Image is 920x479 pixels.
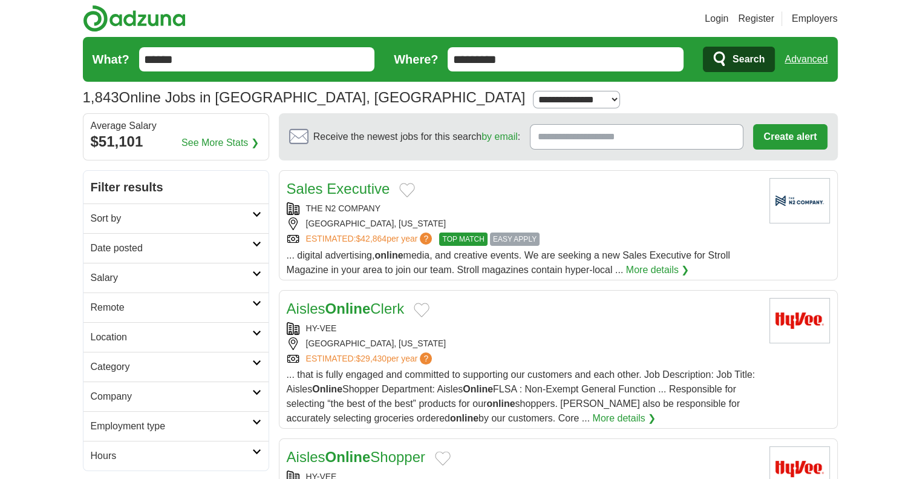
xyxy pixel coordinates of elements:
[626,263,690,277] a: More details ❯
[287,337,760,350] div: [GEOGRAPHIC_DATA], [US_STATE]
[394,50,438,68] label: Where?
[91,360,252,374] h2: Category
[490,233,540,246] span: EASY APPLY
[83,382,269,411] a: Company
[83,441,269,471] a: Hours
[91,131,261,153] div: $51,101
[91,300,252,315] h2: Remote
[287,217,760,230] div: [GEOGRAPHIC_DATA], [US_STATE]
[83,352,269,382] a: Category
[705,12,728,26] a: Login
[91,211,252,226] h2: Sort by
[738,12,774,26] a: Register
[83,263,269,292] a: Salary
[306,323,337,333] a: HY-VEE
[287,300,405,317] a: AislesOnlineClerk
[703,47,775,72] button: Search
[287,202,760,215] div: THE N2 COMPANY
[753,124,827,150] button: Create alert
[306,233,435,246] a: ESTIMATED:$42,864per year?
[450,413,478,423] strong: online
[83,171,269,203] h2: Filter results
[325,300,371,317] strong: Online
[374,250,403,260] strong: online
[792,12,838,26] a: Employers
[287,180,390,197] a: Sales Executive
[287,369,755,423] span: ... that is fully engaged and committed to supporting our customers and each other. Job Descripti...
[91,241,252,256] h2: Date posted
[732,47,765,71] span: Search
[83,87,119,108] span: 1,843
[83,292,269,322] a: Remote
[592,411,656,426] a: More details ❯
[83,411,269,441] a: Employment type
[785,47,827,71] a: Advanced
[769,178,830,223] img: Company logo
[287,449,425,465] a: AislesOnlineShopper
[481,131,518,142] a: by email
[769,298,830,343] img: Hy-Vee logo
[463,384,493,394] strong: Online
[420,233,432,245] span: ?
[91,389,252,404] h2: Company
[181,136,259,150] a: See More Stats ❯
[93,50,129,68] label: What?
[414,303,429,317] button: Add to favorite jobs
[325,449,371,465] strong: Online
[435,451,451,466] button: Add to favorite jobs
[91,419,252,434] h2: Employment type
[420,352,432,365] span: ?
[91,121,261,131] div: Average Salary
[83,233,269,263] a: Date posted
[312,384,342,394] strong: Online
[306,352,435,365] a: ESTIMATED:$29,430per year?
[83,203,269,233] a: Sort by
[439,233,487,246] span: TOP MATCH
[83,89,526,105] h1: Online Jobs in [GEOGRAPHIC_DATA], [GEOGRAPHIC_DATA]
[83,5,186,32] img: Adzuna logo
[399,183,415,197] button: Add to favorite jobs
[83,322,269,352] a: Location
[313,130,520,144] span: Receive the newest jobs for this search :
[91,330,252,345] h2: Location
[356,234,387,243] span: $42,864
[486,398,515,409] strong: online
[91,449,252,463] h2: Hours
[356,354,387,363] span: $29,430
[287,250,730,275] span: ... digital advertising, media, and creative events. We are seeking a new Sales Executive for Str...
[91,271,252,285] h2: Salary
